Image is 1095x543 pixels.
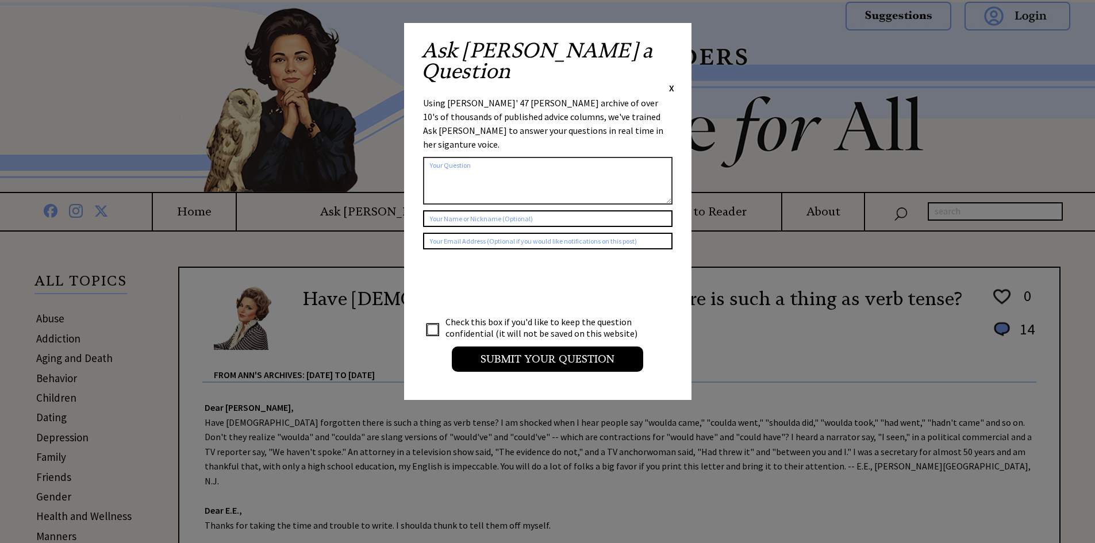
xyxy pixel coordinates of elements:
input: Submit your Question [452,346,643,372]
div: Using [PERSON_NAME]' 47 [PERSON_NAME] archive of over 10's of thousands of published advice colum... [423,96,673,151]
h2: Ask [PERSON_NAME] a Question [421,40,674,82]
iframe: reCAPTCHA [423,261,598,306]
span: X [669,82,674,94]
input: Your Name or Nickname (Optional) [423,210,673,227]
td: Check this box if you'd like to keep the question confidential (it will not be saved on this webs... [445,315,648,340]
input: Your Email Address (Optional if you would like notifications on this post) [423,233,673,249]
